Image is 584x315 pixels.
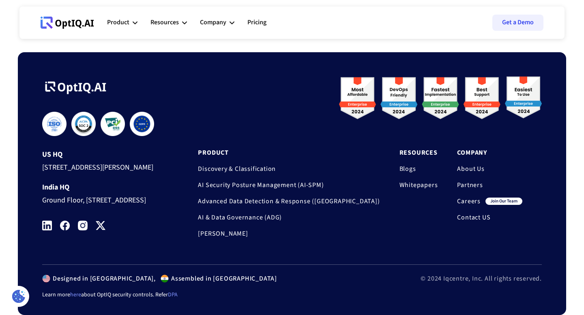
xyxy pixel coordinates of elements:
a: Resources [399,149,438,157]
div: Company [200,11,234,35]
div: Resources [150,11,187,35]
div: Resources [150,17,179,28]
a: AI & Data Governance (ADG) [198,213,380,221]
a: Whitepapers [399,181,438,189]
a: Pricing [247,11,266,35]
a: Product [198,149,380,157]
div: Product [107,11,137,35]
div: Product [107,17,129,28]
a: [PERSON_NAME] [198,230,380,238]
a: Discovery & Classification [198,165,380,173]
a: Blogs [399,165,438,173]
a: Advanced Data Detection & Response ([GEOGRAPHIC_DATA]) [198,197,380,205]
a: AI Security Posture Management (AI-SPM) [198,181,380,189]
a: Webflow Homepage [41,11,94,35]
a: Partners [457,181,522,189]
div: Ground Floor, [STREET_ADDRESS] [42,192,167,206]
div: US HQ [42,151,167,159]
a: Contact US [457,213,522,221]
div: Learn more about OptIQ security controls. Refer [42,291,542,299]
a: here [70,291,81,299]
a: About Us [457,165,522,173]
a: Get a Demo [492,15,543,31]
div: © 2024 Iqcentre, Inc. All rights reserved. [421,275,542,283]
div: Company [200,17,226,28]
div: Designed in [GEOGRAPHIC_DATA], [50,275,156,283]
a: Company [457,149,522,157]
div: Assembled in [GEOGRAPHIC_DATA] [169,275,277,283]
div: [STREET_ADDRESS][PERSON_NAME] [42,159,167,174]
a: Careers [457,197,481,205]
a: DPA [168,291,178,299]
div: join our team [485,198,522,205]
div: India HQ [42,183,167,192]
